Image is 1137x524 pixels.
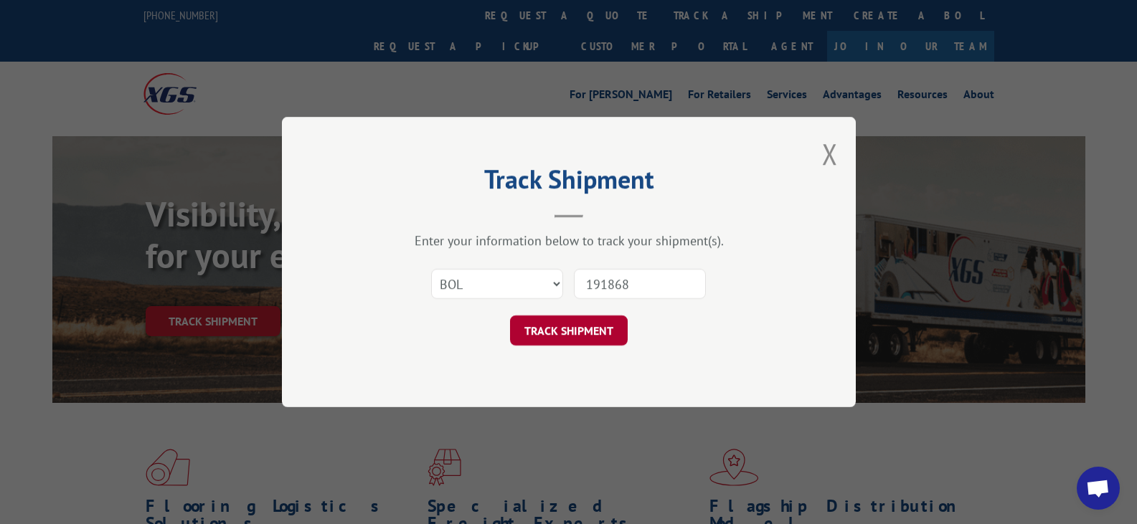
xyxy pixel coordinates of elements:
h2: Track Shipment [354,169,784,196]
button: TRACK SHIPMENT [510,315,628,346]
input: Number(s) [574,269,706,299]
div: Open chat [1077,467,1120,510]
button: Close modal [822,135,838,173]
div: Enter your information below to track your shipment(s). [354,232,784,249]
